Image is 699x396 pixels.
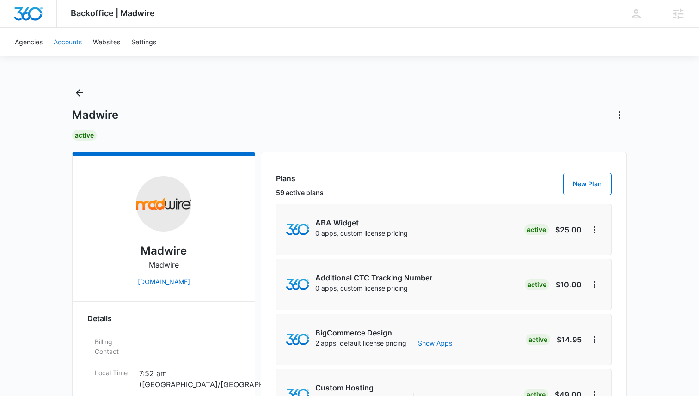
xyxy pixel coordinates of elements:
div: ACTIVE [72,130,97,141]
p: 59 active plans [276,188,324,197]
p: ABA Widget [315,217,359,228]
button: Actions [612,108,627,122]
button: more [587,222,602,237]
p: Custom Hosting [315,382,374,393]
a: [DOMAIN_NAME] [138,277,190,286]
a: Accounts [48,28,87,56]
button: more [587,332,602,347]
a: Agencies [9,28,48,56]
span: Backoffice | Madwire [71,8,155,18]
h2: Madwire [141,243,187,259]
p: BigCommerce Design [315,327,392,338]
div: ACTIVE [524,224,549,235]
button: Show Apps [418,338,452,348]
p: Additional CTC Tracking Number [315,272,432,283]
h6: Plans [276,173,324,184]
div: Billing Contact [87,331,240,362]
a: Settings [126,28,162,56]
p: $14.95 [557,334,582,345]
p: 2 apps, default license pricing [315,338,406,348]
p: $10.00 [556,279,582,290]
div: ACTIVE [525,279,549,290]
p: $25.00 [555,224,582,235]
div: ACTIVE [526,334,550,345]
button: Back [72,85,87,100]
h1: Madwire [72,108,118,122]
p: 0 apps, custom license pricing [315,228,408,238]
p: 0 apps, custom license pricing [315,283,408,293]
dt: Billing Contact [95,337,132,356]
dt: Local Time [95,368,132,378]
img: Madwire [136,198,191,209]
a: Websites [87,28,126,56]
p: Madwire [149,259,179,270]
span: Details [87,313,112,324]
button: more [587,277,602,292]
dd: 7:52 am ([GEOGRAPHIC_DATA]/[GEOGRAPHIC_DATA]) [139,368,233,390]
div: Local Time7:52 am ([GEOGRAPHIC_DATA]/[GEOGRAPHIC_DATA]) [87,362,240,396]
a: New Plan [563,173,612,195]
